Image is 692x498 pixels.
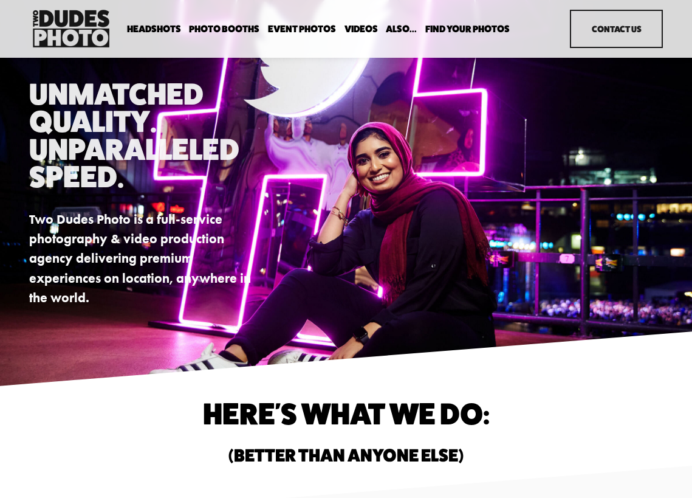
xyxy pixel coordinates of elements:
[189,23,259,35] a: folder dropdown
[189,24,259,34] span: Photo Booths
[127,24,181,34] span: Headshots
[108,447,584,464] h2: (Better than anyone else)
[570,10,663,48] a: Contact Us
[29,7,113,50] img: Two Dudes Photo | Headshots, Portraits &amp; Photo Booths
[344,23,378,35] a: Videos
[108,400,584,427] h1: Here's What We do:
[425,24,510,34] span: Find Your Photos
[386,24,417,34] span: Also...
[425,23,510,35] a: folder dropdown
[29,211,254,306] strong: Two Dudes Photo is a full-service photography & video production agency delivering premium experi...
[29,80,262,190] h1: Unmatched Quality. Unparalleled Speed.
[268,23,336,35] a: Event Photos
[386,23,417,35] a: folder dropdown
[127,23,181,35] a: folder dropdown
